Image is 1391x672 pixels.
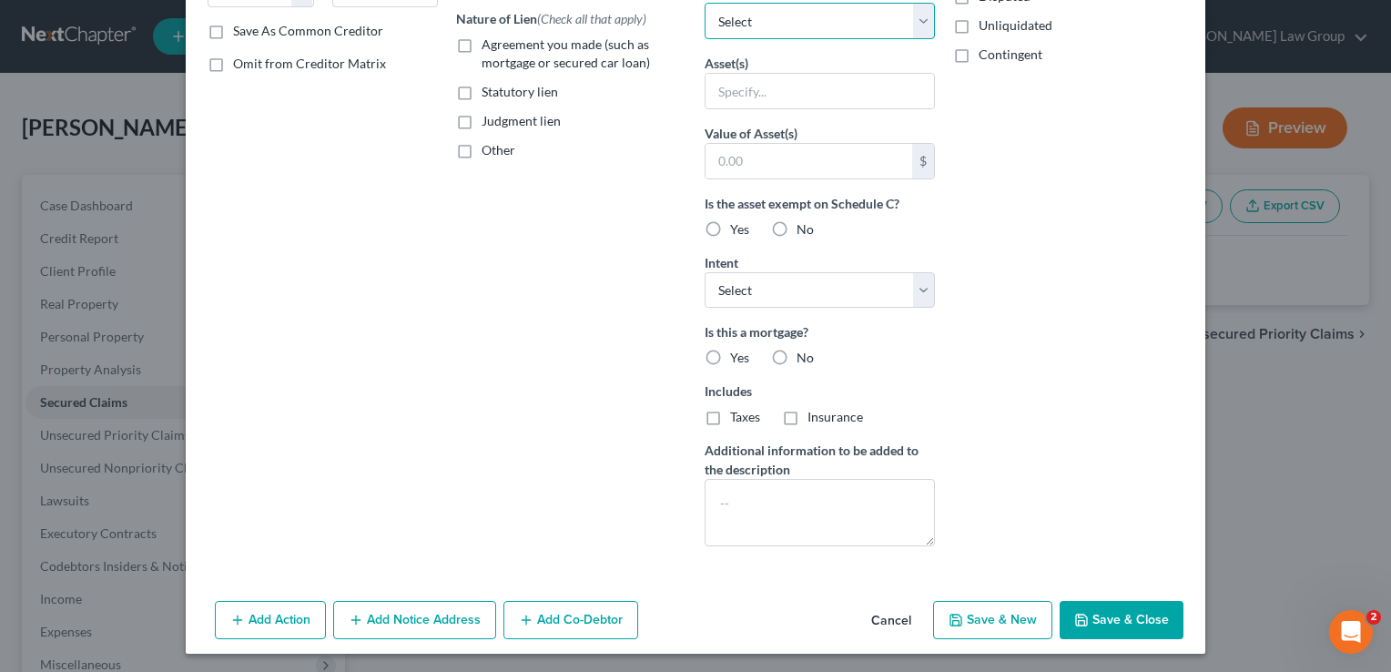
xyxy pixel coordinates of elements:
span: Taxes [730,409,760,424]
span: Yes [730,350,749,365]
button: Save & Close [1060,601,1183,639]
label: Is this a mortgage? [705,322,935,341]
label: Save As Common Creditor [233,22,383,40]
input: Specify... [706,74,934,108]
span: 2 [1366,610,1381,625]
label: Asset(s) [705,54,748,73]
div: $ [912,144,934,178]
span: Omit from Creditor Matrix [233,56,386,71]
button: Cancel [857,603,926,639]
span: Other [482,142,515,158]
input: 0.00 [706,144,912,178]
span: (Check all that apply) [537,11,646,26]
span: No [797,350,814,365]
label: Additional information to be added to the description [705,441,935,479]
button: Add Action [215,601,326,639]
label: Is the asset exempt on Schedule C? [705,194,935,213]
iframe: Intercom live chat [1329,610,1373,654]
label: Intent [705,253,738,272]
span: Judgment lien [482,113,561,128]
span: Agreement you made (such as mortgage or secured car loan) [482,36,650,70]
label: Nature of Lien [456,9,646,28]
span: Yes [730,221,749,237]
label: Includes [705,382,935,401]
span: Statutory lien [482,84,558,99]
span: No [797,221,814,237]
label: Value of Asset(s) [705,124,797,143]
span: Unliquidated [979,17,1052,33]
button: Add Co-Debtor [503,601,638,639]
button: Save & New [933,601,1052,639]
span: Insurance [807,409,863,424]
button: Add Notice Address [333,601,496,639]
span: Contingent [979,46,1042,62]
